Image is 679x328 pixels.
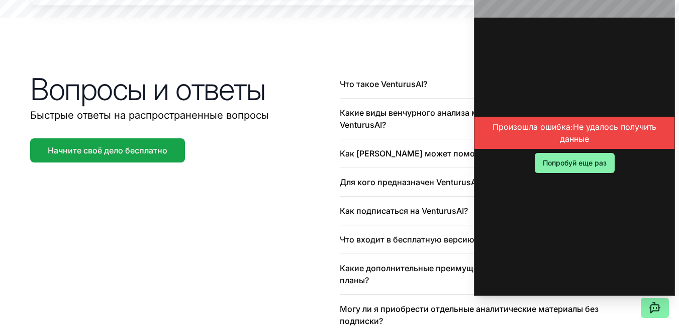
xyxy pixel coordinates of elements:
button: Попробуй еще раз [535,153,615,173]
button: Для кого предназначен VenturusAI? [340,168,649,196]
ya-tr-span: Быстрые ответы на распространенные вопросы [30,109,269,121]
ya-tr-span: Для кого предназначен VenturusAI? [340,176,482,188]
ya-tr-span: Что входит в бесплатную версию? [340,233,478,245]
ya-tr-span: Попробуй еще раз [543,158,607,168]
ya-tr-span: Вопросы и ответы [30,71,265,107]
ya-tr-span: Какие дополнительные преимущества предлагают платные тарифные планы? [340,262,641,286]
button: Что входит в бесплатную версию? [340,225,649,254]
ya-tr-span: Как подписаться на VenturusAI? [340,205,468,217]
ya-tr-span: Начните своё дело бесплатно [48,144,167,156]
button: Как подписаться на VenturusAI? [340,197,649,225]
ya-tr-span: Могу ли я приобрести отдельные аналитические материалы без подписки? [340,303,641,327]
button: Как [PERSON_NAME] может помочь моему бизнесу добиться успеха? [340,139,649,168]
button: Какие дополнительные преимущества предлагают платные тарифные планы? [340,254,649,294]
ya-tr-span: Что такое VenturusAI? [340,78,427,90]
ya-tr-span: Не удалось получить данные [560,122,656,144]
ya-tr-span: Произошла ошибка: [493,122,573,132]
button: Какие виды венчурного анализа можно проводить с помощью VenturusAI? [340,99,649,139]
ya-tr-span: Какие виды венчурного анализа можно проводить с помощью VenturusAI? [340,107,641,131]
ya-tr-span: Как [PERSON_NAME] может помочь моему бизнесу добиться успеха? [340,147,621,159]
button: Что такое VenturusAI? [340,70,649,98]
a: Начните своё дело бесплатно [30,138,185,162]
